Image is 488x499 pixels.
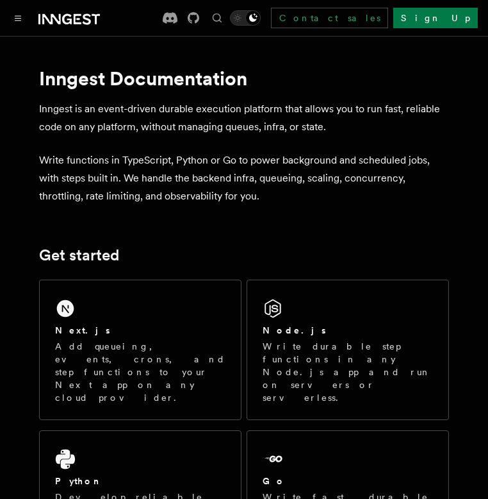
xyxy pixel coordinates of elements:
h1: Inngest Documentation [39,67,449,90]
h2: Go [263,475,286,487]
h2: Next.js [55,324,110,337]
a: Contact sales [271,8,388,28]
a: Get started [39,246,119,264]
button: Find something... [209,10,225,26]
button: Toggle navigation [10,10,26,26]
a: Node.jsWrite durable step functions in any Node.js app and run on servers or serverless. [247,280,449,420]
h2: Node.js [263,324,326,337]
h2: Python [55,475,102,487]
button: Toggle dark mode [230,10,261,26]
p: Inngest is an event-driven durable execution platform that allows you to run fast, reliable code ... [39,100,449,136]
p: Add queueing, events, crons, and step functions to your Next app on any cloud provider. [55,340,225,404]
p: Write functions in TypeScript, Python or Go to power background and scheduled jobs, with steps bu... [39,151,449,205]
p: Write durable step functions in any Node.js app and run on servers or serverless. [263,340,433,404]
a: Sign Up [393,8,478,28]
a: Next.jsAdd queueing, events, crons, and step functions to your Next app on any cloud provider. [39,280,241,420]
